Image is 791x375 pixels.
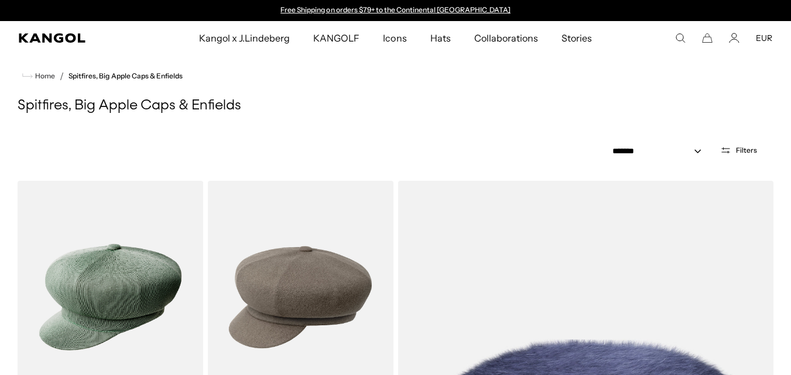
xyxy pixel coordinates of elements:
[383,21,406,55] span: Icons
[419,21,463,55] a: Hats
[702,33,713,43] button: Cart
[187,21,302,55] a: Kangol x J.Lindeberg
[69,72,183,80] a: Spitfires, Big Apple Caps & Enfields
[275,6,516,15] div: 1 of 2
[275,6,516,15] div: Announcement
[474,21,538,55] span: Collaborations
[275,6,516,15] slideshow-component: Announcement bar
[430,21,451,55] span: Hats
[371,21,418,55] a: Icons
[736,146,757,154] span: Filters
[729,33,739,43] a: Account
[18,97,773,115] h1: Spitfires, Big Apple Caps & Enfields
[22,71,55,81] a: Home
[313,21,359,55] span: KANGOLF
[713,145,764,156] button: Filters
[280,5,511,14] a: Free Shipping on orders $79+ to the Continental [GEOGRAPHIC_DATA]
[19,33,131,43] a: Kangol
[756,33,772,43] button: EUR
[550,21,604,55] a: Stories
[463,21,550,55] a: Collaborations
[55,69,64,83] li: /
[33,72,55,80] span: Home
[199,21,290,55] span: Kangol x J.Lindeberg
[675,33,686,43] summary: Search here
[561,21,592,55] span: Stories
[302,21,371,55] a: KANGOLF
